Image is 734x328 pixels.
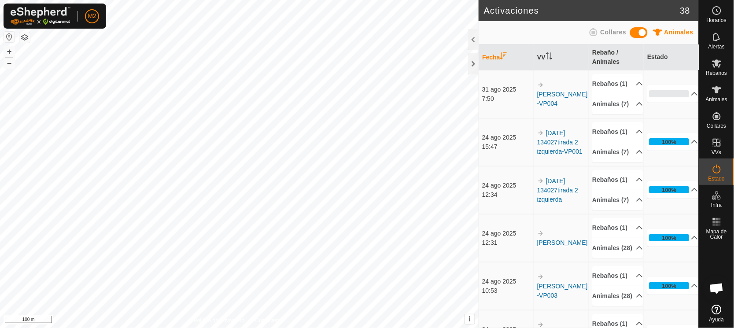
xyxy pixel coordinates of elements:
[708,44,725,49] span: Alertas
[4,58,15,68] button: –
[592,94,643,114] p-accordion-header: Animales (7)
[482,286,533,295] div: 10:53
[11,7,70,25] img: Logo Gallagher
[592,218,643,238] p-accordion-header: Rebaños (1)
[709,317,724,322] span: Ayuda
[194,317,244,324] a: Política de Privacidad
[482,229,533,238] div: 24 ago 2025
[600,29,626,36] span: Collares
[534,44,589,70] th: VV
[649,234,689,241] div: 100%
[482,142,533,151] div: 15:47
[711,203,722,208] span: Infra
[482,277,533,286] div: 24 ago 2025
[592,238,643,258] p-accordion-header: Animales (28)
[647,277,698,295] p-accordion-header: 100%
[647,229,698,247] p-accordion-header: 100%
[537,239,588,246] a: [PERSON_NAME]
[482,190,533,199] div: 12:34
[662,186,676,194] div: 100%
[592,142,643,162] p-accordion-header: Animales (7)
[706,97,727,102] span: Animales
[592,122,643,142] p-accordion-header: Rebaños (1)
[484,5,680,16] h2: Activaciones
[592,266,643,286] p-accordion-header: Rebaños (1)
[680,4,690,17] span: 38
[4,32,15,42] button: Restablecer Mapa
[708,176,725,181] span: Estado
[647,181,698,199] p-accordion-header: 100%
[19,32,30,43] button: Capas del Mapa
[589,44,644,70] th: Rebaño / Animales
[469,315,471,323] span: i
[592,286,643,306] p-accordion-header: Animales (28)
[707,123,726,129] span: Collares
[662,282,676,290] div: 100%
[537,177,578,203] a: [DATE] 134027tirada 2 izquierda
[649,282,689,289] div: 100%
[537,177,544,184] img: arrow
[537,129,544,136] img: arrow
[500,54,507,61] p-sorticon: Activar para ordenar
[649,138,689,145] div: 100%
[482,238,533,247] div: 12:31
[479,44,534,70] th: Fecha
[546,54,553,61] p-sorticon: Activar para ordenar
[4,46,15,57] button: +
[662,138,676,146] div: 100%
[482,85,533,94] div: 31 ago 2025
[712,150,721,155] span: VVs
[592,170,643,190] p-accordion-header: Rebaños (1)
[701,229,732,240] span: Mapa de Calor
[644,44,699,70] th: Estado
[649,90,689,97] div: 0%
[537,129,583,155] a: [DATE] 134027tirada 2 izquierda-VP001
[88,11,96,21] span: M2
[537,283,588,299] a: [PERSON_NAME]-VP003
[706,70,727,76] span: Rebaños
[592,190,643,210] p-accordion-header: Animales (7)
[537,230,544,237] img: arrow
[649,186,689,193] div: 100%
[647,133,698,151] p-accordion-header: 100%
[664,29,693,36] span: Animales
[704,275,730,302] a: Chat abierto
[662,234,676,242] div: 100%
[465,314,475,324] button: i
[482,94,533,103] div: 7:50
[699,301,734,326] a: Ayuda
[537,91,588,107] a: [PERSON_NAME]-VP004
[482,181,533,190] div: 24 ago 2025
[592,74,643,94] p-accordion-header: Rebaños (1)
[647,85,698,103] p-accordion-header: 0%
[537,273,544,280] img: arrow
[537,81,544,88] img: arrow
[482,133,533,142] div: 24 ago 2025
[707,18,727,23] span: Horarios
[255,317,284,324] a: Contáctenos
